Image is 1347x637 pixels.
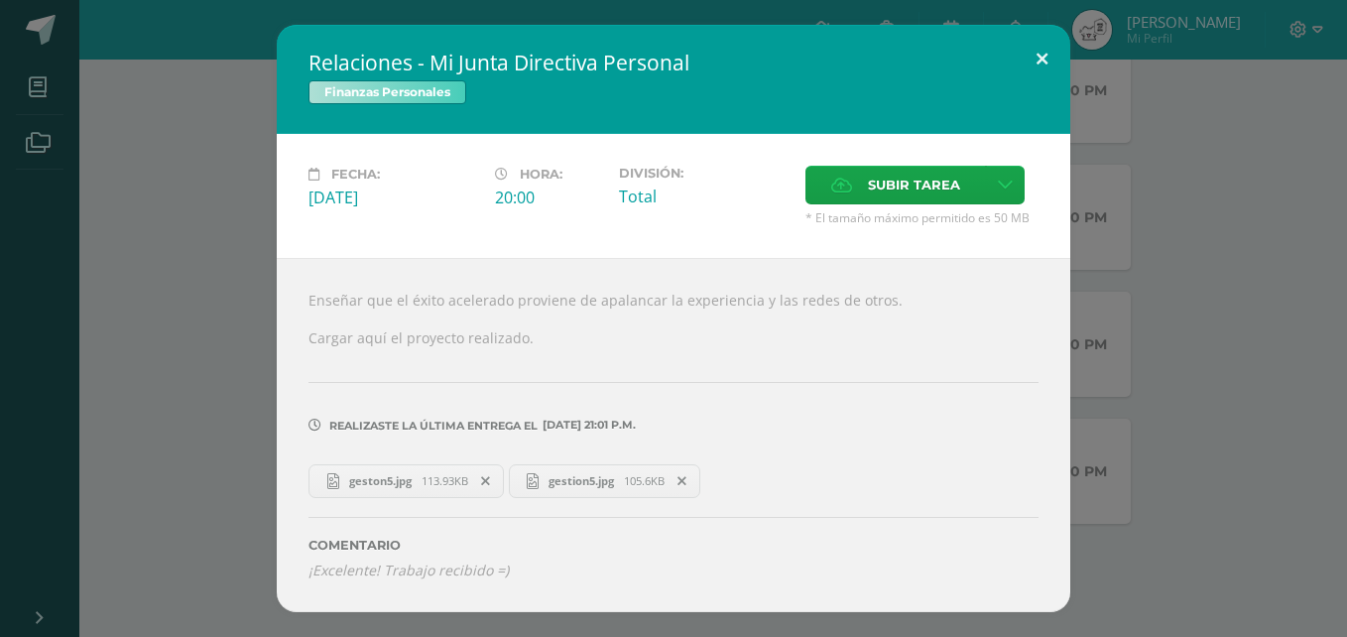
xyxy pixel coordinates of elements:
span: gestion5.jpg [539,473,624,488]
button: Close (Esc) [1014,25,1070,92]
div: 20:00 [495,187,603,208]
span: Finanzas Personales [308,80,466,104]
span: [DATE] 21:01 p.m. [538,425,636,426]
span: Remover entrega [469,470,503,492]
span: 113.93KB [422,473,468,488]
a: gestion5.jpg 105.6KB [509,464,701,498]
label: División: [619,166,790,181]
span: Realizaste la última entrega el [329,419,538,433]
span: Remover entrega [666,470,699,492]
div: Enseñar que el éxito acelerado proviene de apalancar la experiencia y las redes de otros. Cargar ... [277,258,1070,611]
a: geston5.jpg 113.93KB [308,464,504,498]
div: Total [619,186,790,207]
h2: Relaciones - Mi Junta Directiva Personal [308,49,1039,76]
span: 105.6KB [624,473,665,488]
label: Comentario [308,538,1039,553]
span: Hora: [520,167,562,182]
span: geston5.jpg [339,473,422,488]
span: * El tamaño máximo permitido es 50 MB [805,209,1039,226]
div: [DATE] [308,187,479,208]
i: ¡Excelente! Trabajo recibido =) [308,561,509,579]
span: Subir tarea [868,167,960,203]
span: Fecha: [331,167,380,182]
